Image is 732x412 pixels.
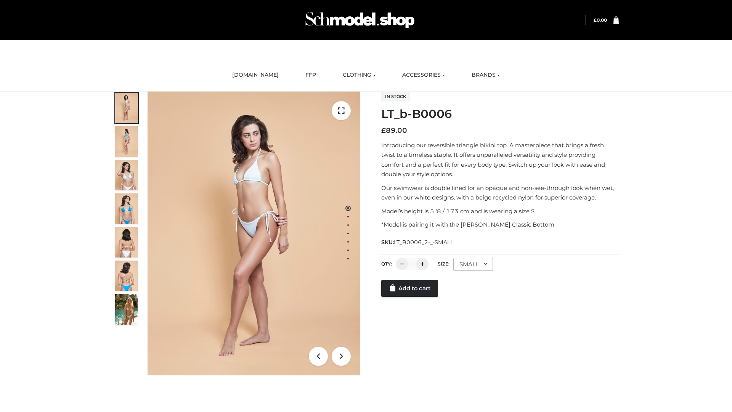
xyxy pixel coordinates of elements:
a: Add to cart [381,280,438,297]
img: ArielClassicBikiniTop_CloudNine_AzureSky_OW114ECO_8-scaled.jpg [115,261,138,291]
a: ACCESSORIES [396,67,451,84]
span: £ [594,17,597,23]
a: £0.00 [594,17,607,23]
bdi: 0.00 [594,17,607,23]
img: ArielClassicBikiniTop_CloudNine_AzureSky_OW114ECO_4-scaled.jpg [115,193,138,224]
img: ArielClassicBikiniTop_CloudNine_AzureSky_OW114ECO_7-scaled.jpg [115,227,138,257]
label: Size: [438,261,449,267]
h1: LT_b-B0006 [381,107,619,121]
div: SMALL [453,258,493,271]
span: LT_B0006_2-_-SMALL [394,239,453,246]
img: Arieltop_CloudNine_AzureSky2.jpg [115,294,138,325]
a: FFP [300,67,322,84]
span: SKU: [381,238,454,247]
img: Schmodel Admin 964 [303,5,417,35]
p: *Model is pairing it with the [PERSON_NAME] Classic Bottom [381,220,619,230]
a: [DOMAIN_NAME] [226,67,284,84]
span: In stock [381,92,410,101]
img: ArielClassicBikiniTop_CloudNine_AzureSky_OW114ECO_3-scaled.jpg [115,160,138,190]
p: Our swimwear is double lined for an opaque and non-see-through look when wet, even in our white d... [381,183,619,203]
p: Introducing our reversible triangle bikini top. A masterpiece that brings a fresh twist to a time... [381,140,619,179]
img: ArielClassicBikiniTop_CloudNine_AzureSky_OW114ECO_1 [148,92,360,375]
img: ArielClassicBikiniTop_CloudNine_AzureSky_OW114ECO_1-scaled.jpg [115,93,138,123]
img: ArielClassicBikiniTop_CloudNine_AzureSky_OW114ECO_2-scaled.jpg [115,126,138,157]
bdi: 89.00 [381,126,407,135]
a: CLOTHING [337,67,381,84]
p: Model’s height is 5 ‘8 / 173 cm and is wearing a size S. [381,206,619,216]
label: QTY: [381,261,392,267]
span: £ [381,126,386,135]
a: BRANDS [466,67,506,84]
